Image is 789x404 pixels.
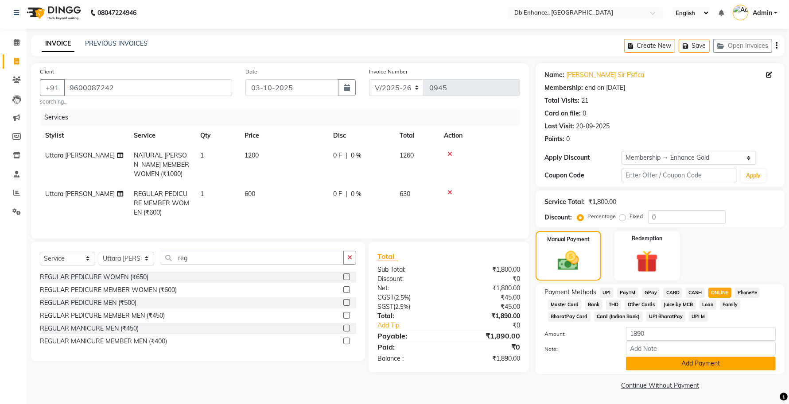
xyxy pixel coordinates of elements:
[544,109,581,118] div: Card on file:
[544,213,572,222] div: Discount:
[42,36,74,52] a: INVOICE
[548,312,591,322] span: BharatPay Card
[462,321,527,330] div: ₹0
[371,284,449,293] div: Net:
[245,151,259,159] span: 1200
[661,300,696,310] span: Juice by MCB
[371,274,449,284] div: Discount:
[642,288,660,298] span: GPay
[377,293,394,301] span: CGST
[333,151,342,160] span: 0 F
[735,288,760,298] span: PhonePe
[544,288,596,297] span: Payment Methods
[134,151,189,178] span: NATURAL [PERSON_NAME] MEMBER WOMEN (₹1000)
[585,300,602,310] span: Bank
[40,126,128,146] th: Stylist
[239,126,328,146] th: Price
[371,265,449,274] div: Sub Total:
[449,265,527,274] div: ₹1,800.00
[40,273,148,282] div: REGULAR PEDICURE WOMEN (₹650)
[686,288,705,298] span: CASH
[646,312,686,322] span: UPI BharatPay
[606,300,622,310] span: THD
[537,381,783,390] a: Continue Without Payment
[566,135,570,144] div: 0
[85,39,148,47] a: PREVIOUS INVOICES
[161,251,344,265] input: Search or Scan
[351,189,361,199] span: 0 %
[626,357,776,370] button: Add Payment
[40,337,167,346] div: REGULAR MANICURE MEMBER MEN (₹400)
[753,8,772,18] span: Admin
[588,197,616,207] div: ₹1,800.00
[720,300,741,310] span: Family
[733,5,748,20] img: Admin
[371,342,449,352] div: Paid:
[449,293,527,302] div: ₹45.00
[128,126,195,146] th: Service
[45,190,115,198] span: Uttara [PERSON_NAME]
[449,284,527,293] div: ₹1,800.00
[45,151,115,159] span: Uttara [PERSON_NAME]
[449,354,527,363] div: ₹1,890.00
[395,303,408,310] span: 2.5%
[23,0,83,25] img: logo
[371,293,449,302] div: ( )
[622,169,737,182] input: Enter Offer / Coupon Code
[713,39,772,53] button: Open Invoices
[741,169,766,182] button: Apply
[134,190,189,216] span: REGULAR PEDICURE MEMBER WOMEN (₹600)
[40,324,139,333] div: REGULAR MANICURE MEN (₹450)
[700,300,716,310] span: Loan
[544,153,622,162] div: Apply Discount
[689,312,708,322] span: UPI M
[371,312,449,321] div: Total:
[600,288,614,298] span: UPI
[41,109,527,126] div: Services
[328,126,394,146] th: Disc
[449,331,527,341] div: ₹1,890.00
[576,122,610,131] div: 20-09-2025
[200,190,204,198] span: 1
[40,98,232,106] small: searching...
[346,189,347,199] span: |
[371,331,449,341] div: Payable:
[629,248,665,275] img: _gift.svg
[400,151,414,159] span: 1260
[40,79,65,96] button: +91
[369,68,408,76] label: Invoice Number
[97,0,136,25] b: 08047224946
[548,300,582,310] span: Master Card
[544,197,585,207] div: Service Total:
[371,321,462,330] a: Add Tip
[449,274,527,284] div: ₹0
[632,235,662,242] label: Redemption
[566,70,644,80] a: [PERSON_NAME] Sir Psfica
[679,39,710,53] button: Save
[626,342,776,355] input: Add Note
[547,235,590,243] label: Manual Payment
[40,68,54,76] label: Client
[200,151,204,159] span: 1
[617,288,638,298] span: PayTM
[626,327,776,341] input: Amount
[544,122,574,131] div: Last Visit:
[544,83,583,92] div: Membership:
[195,126,239,146] th: Qty
[585,83,625,92] div: end on [DATE]
[624,39,675,53] button: Create New
[351,151,361,160] span: 0 %
[439,126,520,146] th: Action
[630,212,643,220] label: Fixed
[40,298,136,308] div: REGULAR PEDICURE MEN (₹500)
[377,252,398,261] span: Total
[377,303,393,311] span: SGST
[245,68,257,76] label: Date
[587,212,616,220] label: Percentage
[400,190,410,198] span: 630
[594,312,643,322] span: Card (Indian Bank)
[544,70,564,80] div: Name:
[394,126,439,146] th: Total
[551,249,586,273] img: _cash.svg
[625,300,657,310] span: Other Cards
